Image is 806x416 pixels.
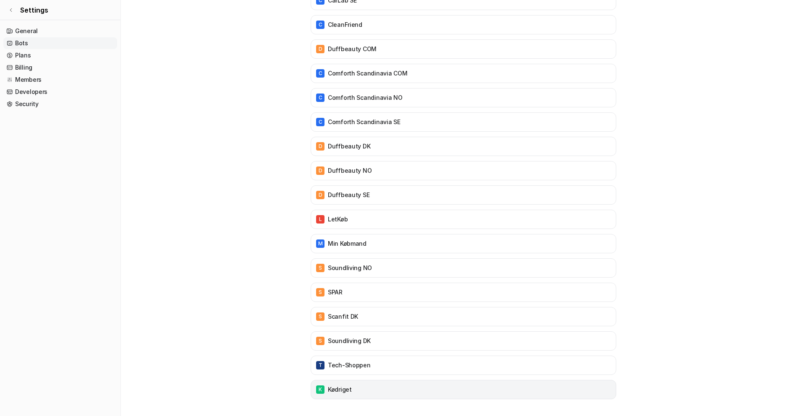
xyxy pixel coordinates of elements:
[328,385,352,394] p: Kødriget
[316,142,324,151] span: D
[3,25,117,37] a: General
[316,94,324,102] span: C
[316,361,324,369] span: T
[316,69,324,78] span: C
[328,94,403,102] p: Comforth Scandinavia NO
[328,166,372,175] p: Duffbeauty NO
[3,74,117,86] a: Members
[316,239,324,248] span: M
[316,191,324,199] span: D
[328,239,366,248] p: Min Købmand
[328,312,358,321] p: Scanfit DK
[316,385,324,394] span: K
[316,118,324,126] span: C
[328,191,369,199] p: Duffbeauty SE
[316,264,324,272] span: S
[20,5,48,15] span: Settings
[316,215,324,224] span: L
[3,49,117,61] a: Plans
[316,166,324,175] span: D
[316,337,324,345] span: S
[328,21,362,29] p: CleanFriend
[316,21,324,29] span: C
[328,337,371,345] p: Soundliving DK
[328,45,377,53] p: Duffbeauty COM
[328,118,400,126] p: Comforth Scandinavia SE
[316,45,324,53] span: D
[316,288,324,296] span: S
[3,86,117,98] a: Developers
[328,215,348,224] p: LetKøb
[3,62,117,73] a: Billing
[328,361,371,369] p: Tech-shoppen
[328,264,372,272] p: Soundliving NO
[3,37,117,49] a: Bots
[328,142,370,151] p: Duffbeauty DK
[328,288,343,296] p: SPAR
[328,69,407,78] p: Comforth Scandinavia COM
[3,98,117,110] a: Security
[316,312,324,321] span: S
